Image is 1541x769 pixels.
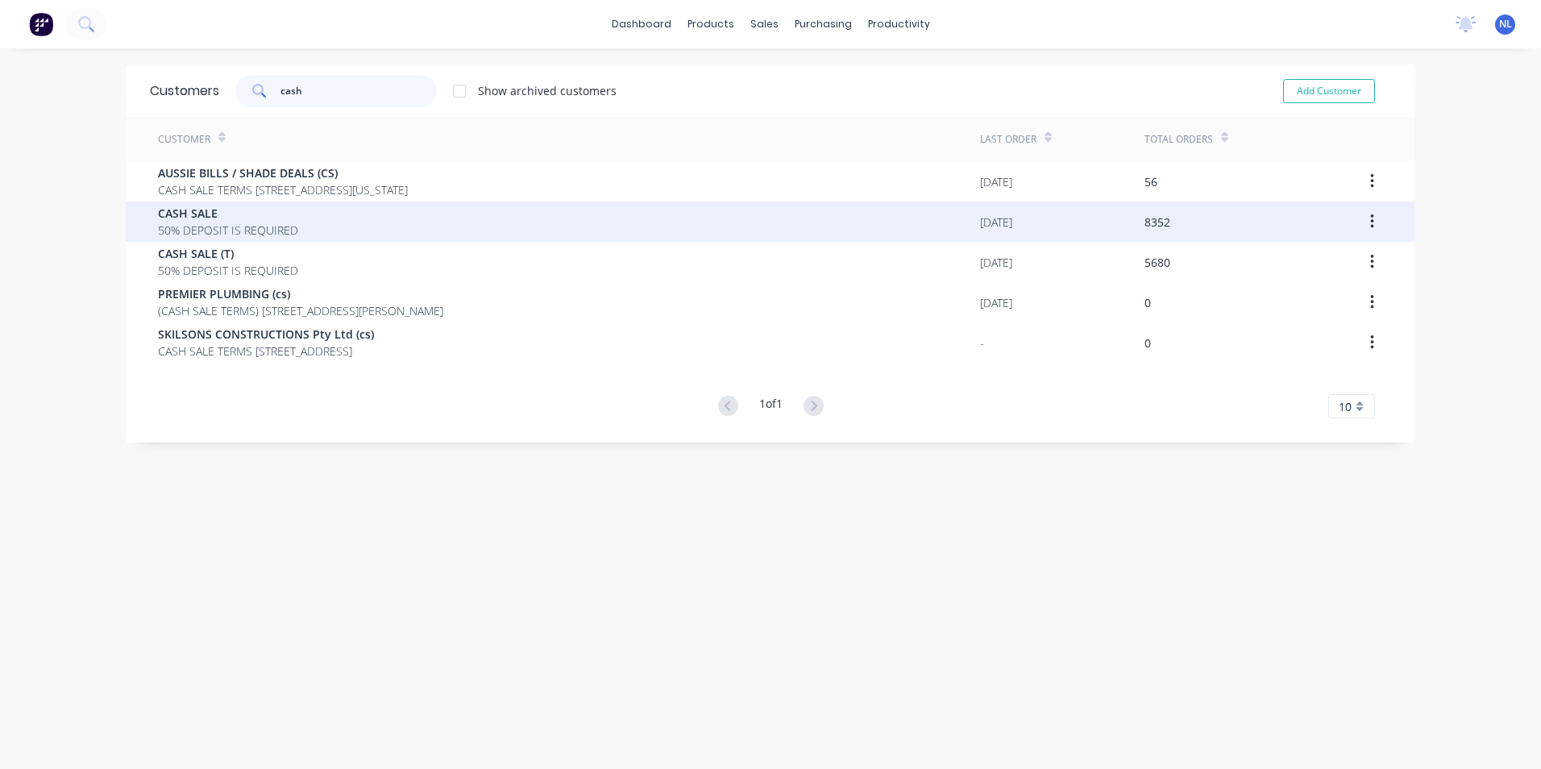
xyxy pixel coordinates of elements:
span: 10 [1339,398,1352,415]
div: 8352 [1144,214,1170,231]
div: [DATE] [980,294,1012,311]
div: 1 of 1 [759,395,783,418]
span: (CASH SALE TERMS) [STREET_ADDRESS][PERSON_NAME] [158,302,443,319]
div: [DATE] [980,173,1012,190]
div: productivity [860,12,938,36]
a: dashboard [604,12,679,36]
div: Total Orders [1144,132,1213,147]
span: CASH SALE (T) [158,245,298,262]
div: [DATE] [980,214,1012,231]
div: 0 [1144,294,1151,311]
span: PREMIER PLUMBING (cs) [158,285,443,302]
div: purchasing [787,12,860,36]
input: Search customers... [280,75,438,107]
div: products [679,12,742,36]
div: - [980,335,984,351]
div: 5680 [1144,254,1170,271]
div: Customer [158,132,210,147]
img: Factory [29,12,53,36]
div: sales [742,12,787,36]
span: SKILSONS CONSTRUCTIONS Pty Ltd (cs) [158,326,374,343]
span: CASH SALE TERMS [STREET_ADDRESS] [158,343,374,360]
span: 50% DEPOSIT IS REQUIRED [158,262,298,279]
div: 56 [1144,173,1157,190]
div: 0 [1144,335,1151,351]
button: Add Customer [1283,79,1375,103]
div: Customers [150,81,219,101]
div: Last Order [980,132,1036,147]
div: Show archived customers [478,82,617,99]
span: NL [1499,17,1512,31]
span: CASH SALE [158,205,298,222]
span: CASH SALE TERMS [STREET_ADDRESS][US_STATE] [158,181,408,198]
span: AUSSIE BILLS / SHADE DEALS (CS) [158,164,408,181]
div: [DATE] [980,254,1012,271]
span: 50% DEPOSIT IS REQUIRED [158,222,298,239]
